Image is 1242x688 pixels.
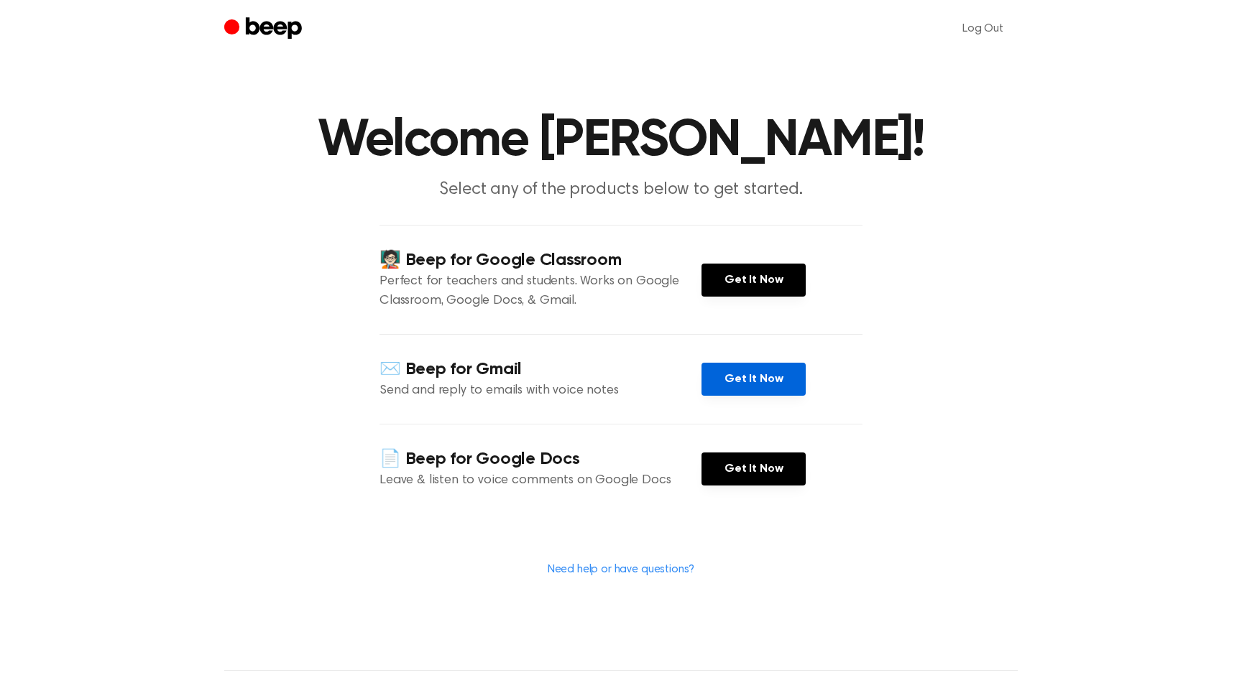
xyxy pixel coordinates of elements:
p: Leave & listen to voice comments on Google Docs [379,471,701,491]
h4: ✉️ Beep for Gmail [379,358,701,381]
h4: 📄 Beep for Google Docs [379,447,701,471]
p: Send and reply to emails with voice notes [379,381,701,401]
a: Log Out [948,11,1018,46]
a: Get It Now [701,363,806,396]
a: Get It Now [701,264,806,297]
a: Need help or have questions? [548,564,695,575]
a: Beep [224,15,305,43]
h4: 🧑🏻‍🏫 Beep for Google Classroom [379,248,701,272]
a: Get It Now [701,452,806,485]
p: Perfect for teachers and students. Works on Google Classroom, Google Docs, & Gmail. [379,272,701,311]
p: Select any of the products below to get started. [345,178,897,202]
h1: Welcome [PERSON_NAME]! [253,115,989,167]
